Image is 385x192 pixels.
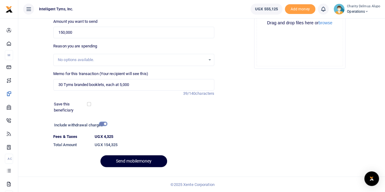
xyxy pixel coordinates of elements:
li: Ac [5,154,13,164]
a: Add money [285,6,315,11]
h6: Include withdrawal charges [54,123,104,128]
img: profile-user [334,4,345,15]
span: Add money [285,4,315,14]
div: Open Intercom Messenger [364,171,379,186]
li: M [5,50,13,60]
a: logo-small logo-large logo-large [5,7,13,11]
small: Charity Delmus Alupo [347,4,380,9]
a: UGX 555,125 [250,4,282,15]
label: Amount you want to send [53,19,97,25]
span: Operations [347,9,380,14]
input: UGX [53,27,214,38]
input: Enter extra information [53,79,214,91]
li: Toup your wallet [285,4,315,14]
img: logo-small [5,6,13,13]
h6: Total Amount [53,142,90,147]
label: Memo for this transaction (Your recipient will see this) [53,71,148,77]
span: Intelligent Tyms, Inc. [37,6,75,12]
span: 39/140 [183,91,195,96]
label: Reason you are spending [53,43,97,49]
a: profile-user Charity Delmus Alupo Operations [334,4,380,15]
label: UGX 4,325 [95,134,113,140]
h6: UGX 154,325 [95,142,214,147]
button: browse [319,21,332,25]
div: No options available. [58,57,205,63]
div: Drag and drop files here or [257,20,343,26]
li: Wallet ballance [248,4,285,15]
span: characters [195,91,214,96]
label: Save this beneficiary [54,101,88,113]
dt: Fees & Taxes [51,134,92,140]
button: Send mobilemoney [100,155,167,167]
span: UGX 555,125 [255,6,278,12]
